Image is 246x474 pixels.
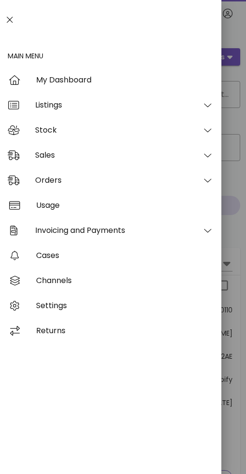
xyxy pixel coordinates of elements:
div: Stock [35,125,191,135]
div: Usage [36,201,214,210]
div: Channels [36,276,214,285]
div: Sales [35,150,191,160]
div: Listings [35,100,191,109]
div: Returns [36,326,214,335]
div: Invoicing and Payments [35,226,191,235]
div: Settings [36,301,214,310]
div: Cases [36,251,214,260]
div: My Dashboard [36,75,214,84]
div: Orders [35,176,191,185]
